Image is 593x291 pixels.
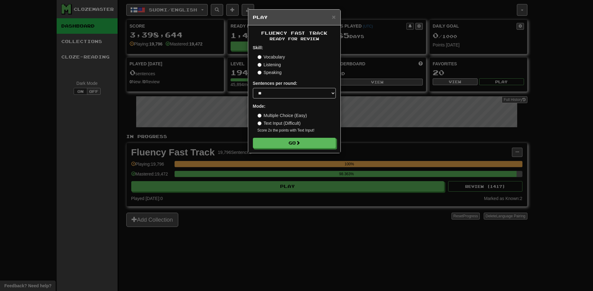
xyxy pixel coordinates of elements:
strong: Skill: [253,45,263,50]
label: Speaking [258,69,282,76]
label: Sentences per round: [253,80,297,86]
button: Close [332,14,335,20]
label: Text Input (Difficult) [258,120,301,126]
input: Text Input (Difficult) [258,121,262,125]
strong: Mode: [253,104,266,109]
input: Speaking [258,71,262,75]
span: × [332,13,335,20]
span: Fluency Fast Track [261,30,327,36]
input: Multiple Choice (Easy) [258,114,262,118]
label: Listening [258,62,281,68]
h5: Play [253,14,336,20]
input: Vocabulary [258,55,262,59]
small: Score 2x the points with Text Input ! [258,128,336,133]
small: Ready for Review [253,36,336,41]
input: Listening [258,63,262,67]
label: Multiple Choice (Easy) [258,112,307,119]
button: Go [253,138,336,148]
label: Vocabulary [258,54,285,60]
